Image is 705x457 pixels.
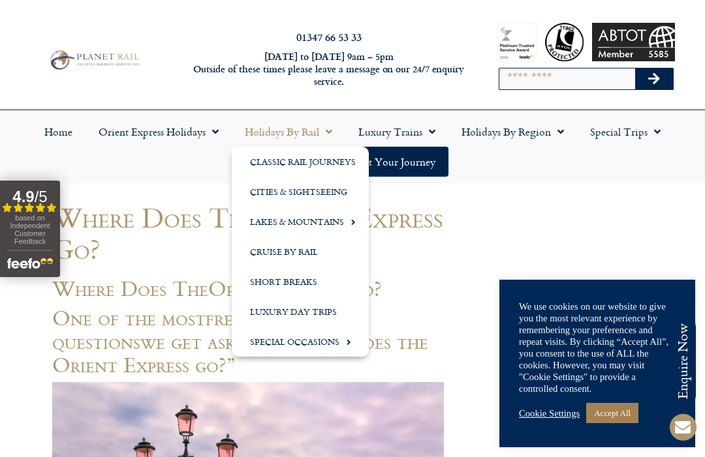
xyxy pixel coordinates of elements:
[448,117,577,147] a: Holidays by Region
[586,403,638,423] a: Accept All
[191,51,467,87] h6: [DATE] to [DATE] 9am – 5pm Outside of these times please leave a message on our 24/7 enquiry serv...
[519,407,580,419] a: Cookie Settings
[208,272,345,304] a: Orient Express
[52,301,363,357] a: frequently asked questions
[519,301,676,394] div: We use cookies on our website to give you the most relevant experience by remembering your prefer...
[339,147,448,177] a: Start your Journey
[7,117,698,177] nav: Menu
[86,117,232,147] a: Orient Express Holidays
[577,117,674,147] a: Special Trips
[232,327,369,357] a: Special Occasions
[345,117,448,147] a: Luxury Trains
[232,297,369,327] a: Luxury Day Trips
[232,147,369,357] ul: Holidays by Rail
[52,306,444,376] h1: One of the most we get asked is “where does the Orient Express go?”
[46,48,142,72] img: Planet Rail Train Holidays Logo
[635,68,673,89] button: Search
[52,276,444,300] h1: Where Does The Go?
[232,267,369,297] a: Short Breaks
[232,177,369,207] a: Cities & Sightseeing
[31,117,86,147] a: Home
[232,207,369,237] a: Lakes & Mountains
[232,147,369,177] a: Classic Rail Journeys
[296,29,362,44] a: 01347 66 53 33
[232,237,369,267] a: Cruise by Rail
[232,117,345,147] a: Holidays by Rail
